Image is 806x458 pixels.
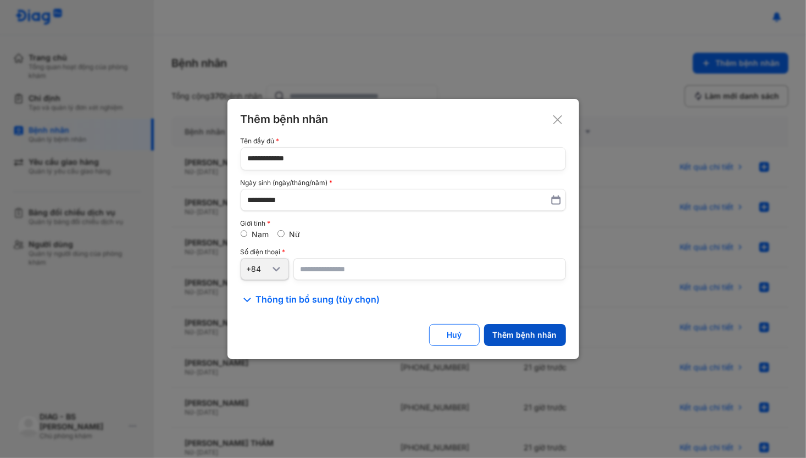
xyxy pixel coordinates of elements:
button: Thêm bệnh nhân [484,324,566,346]
div: +84 [247,264,270,274]
div: Tên đầy đủ [241,137,566,145]
label: Nữ [289,230,300,239]
div: Thêm bệnh nhân [241,112,566,126]
span: Thông tin bổ sung (tùy chọn) [256,293,380,306]
div: Ngày sinh (ngày/tháng/năm) [241,179,566,187]
div: Thêm bệnh nhân [493,330,557,340]
label: Nam [252,230,269,239]
div: Giới tính [241,220,566,227]
button: Huỷ [429,324,480,346]
div: Số điện thoại [241,248,566,256]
